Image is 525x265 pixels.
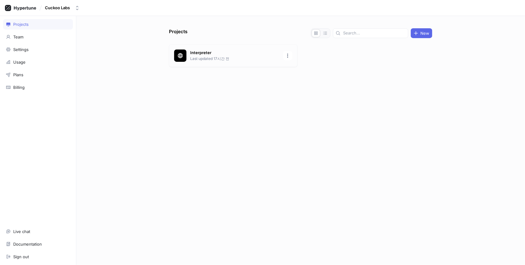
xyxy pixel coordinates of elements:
[411,28,432,38] button: New
[190,50,279,56] p: Interpreter
[169,28,187,38] p: Projects
[3,19,73,30] a: Projects
[13,254,29,259] div: Sign out
[13,60,26,65] div: Usage
[45,5,70,10] div: Cuckoo Labs
[13,47,29,52] div: Settings
[13,34,23,39] div: Team
[3,44,73,55] a: Settings
[13,72,23,77] div: Plans
[3,69,73,80] a: Plans
[3,239,73,249] a: Documentation
[13,85,25,90] div: Billing
[13,229,30,234] div: Live chat
[42,3,82,13] button: Cuckoo Labs
[13,22,29,27] div: Projects
[421,31,430,35] span: New
[190,56,279,61] p: Last updated 17시간 전
[3,82,73,93] a: Billing
[3,32,73,42] a: Team
[13,242,42,247] div: Documentation
[3,57,73,67] a: Usage
[343,30,406,36] input: Search...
